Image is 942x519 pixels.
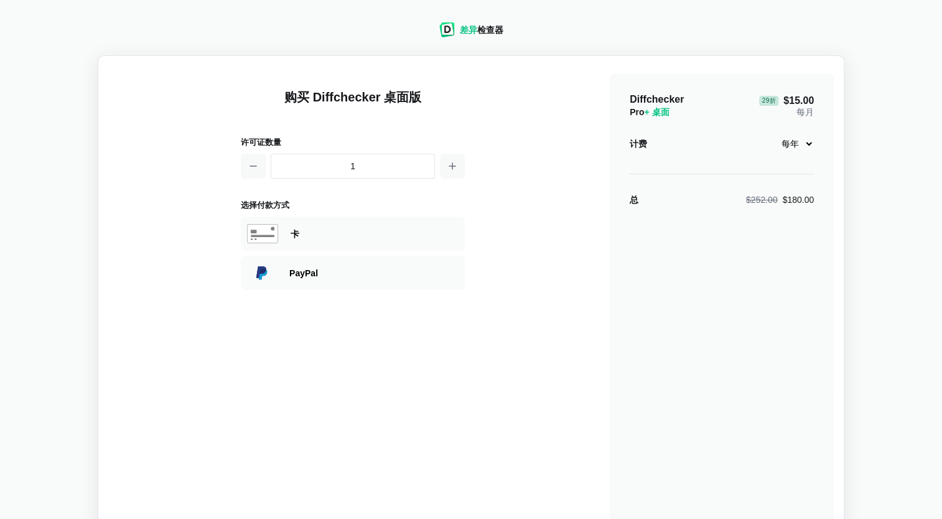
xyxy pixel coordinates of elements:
input: 1 [271,154,435,179]
font: 卡 [291,229,299,239]
font: 每月 [796,107,814,117]
strong: 总 [630,195,638,205]
font: 29折 [762,97,776,104]
h2: 许可证数量 [241,136,465,149]
span: 差异 [460,25,477,35]
img: Diffchecker 标志 [439,22,455,37]
span: $252.00 [746,195,778,205]
div: 用卡支付 [291,228,459,240]
h2: 选择付款方式 [241,199,465,212]
div: 用卡支付 [241,217,465,251]
div: 计费 [630,138,647,150]
span: + 桌面 [644,107,669,117]
span: Diffchecker [630,94,684,105]
div: 使用 PayPal 付款 [241,256,465,290]
font: $15.00 [783,96,814,106]
div: 使用 PayPal 付款 [289,267,459,279]
a: Diffchecker 标志差异检查器 [439,29,503,39]
font: PayPal [289,268,318,278]
span: Pro [630,107,669,117]
h1: 购买 Diffchecker 桌面版 [241,88,465,121]
div: 检查器 [460,24,503,36]
div: $180.00 [746,194,814,206]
